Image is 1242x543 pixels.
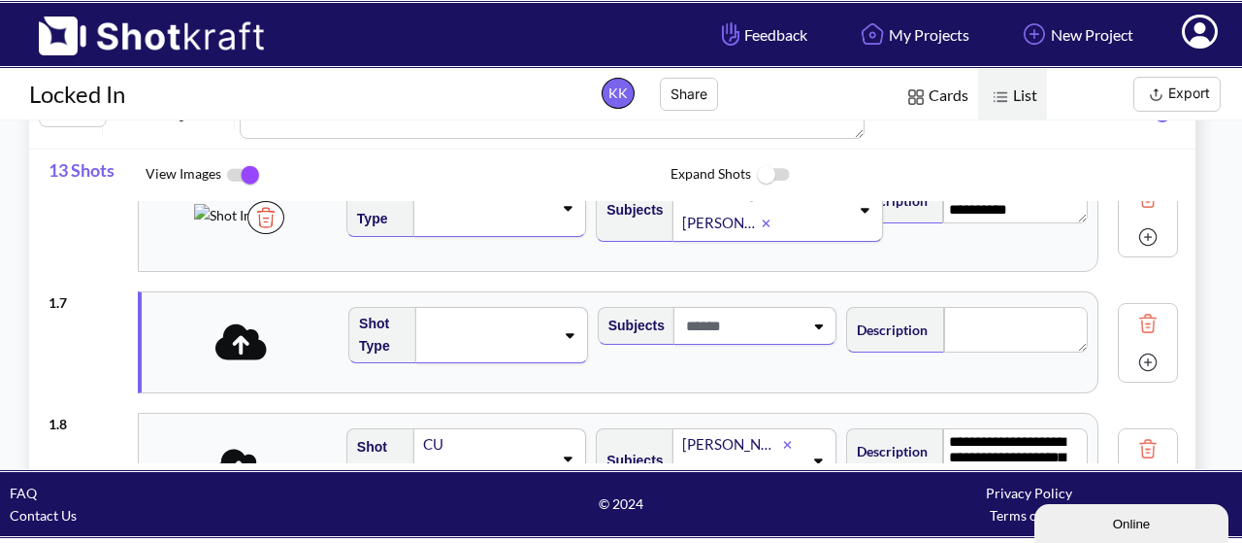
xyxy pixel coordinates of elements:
[825,482,1232,504] div: Privacy Policy
[1133,77,1221,112] button: Export
[10,507,77,524] a: Contact Us
[1133,309,1162,338] img: Trash Icon
[10,485,37,501] a: FAQ
[1133,222,1162,252] img: Add Icon
[599,310,665,342] span: Subjects
[146,154,670,195] span: View Images
[670,154,1195,196] span: Expand Shots
[1133,348,1162,377] img: Add Icon
[417,492,825,515] span: © 2024
[247,201,284,234] img: Trash Icon
[717,17,744,51] img: Hand Icon
[825,504,1232,526] div: Terms of Use
[903,85,929,110] img: Card Icon
[347,431,405,486] span: Shot Type
[49,282,128,314] div: 1 . 7
[717,23,807,46] span: Feedback
[349,308,407,362] span: Shot Type
[194,204,276,226] img: Shot Image
[49,403,128,435] div: 1 . 8
[894,69,978,124] span: Cards
[49,282,1178,403] div: 1.7Shot TypeSubjectsDescriptionTrash IconAdd Icon
[1018,17,1051,51] img: Add Icon
[421,431,552,458] div: CU
[49,153,1178,282] div: Shot ImageTrash IconShot TypeTwo ShotSubjectsDetective [PERSON_NAME][PERSON_NAME]Description**** ...
[221,154,265,195] img: ToggleOn Icon
[1003,9,1148,60] a: New Project
[1144,83,1168,107] img: Export Icon
[597,194,663,226] span: Subjects
[1133,434,1162,463] img: Trash Icon
[1034,500,1232,543] iframe: chat widget
[751,154,795,196] img: ToggleOff Icon
[660,78,718,111] button: Share
[978,69,1047,124] span: List
[847,435,928,467] span: Description
[597,445,663,477] span: Subjects
[680,210,762,236] div: [PERSON_NAME]
[347,181,405,235] span: Shot Type
[856,17,889,51] img: Home Icon
[680,431,783,458] div: [PERSON_NAME]
[847,185,928,217] span: Description
[49,150,146,201] span: 13 Shots
[841,9,984,60] a: My Projects
[847,314,928,346] span: Description
[602,78,635,109] span: KK
[988,85,1013,110] img: List Icon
